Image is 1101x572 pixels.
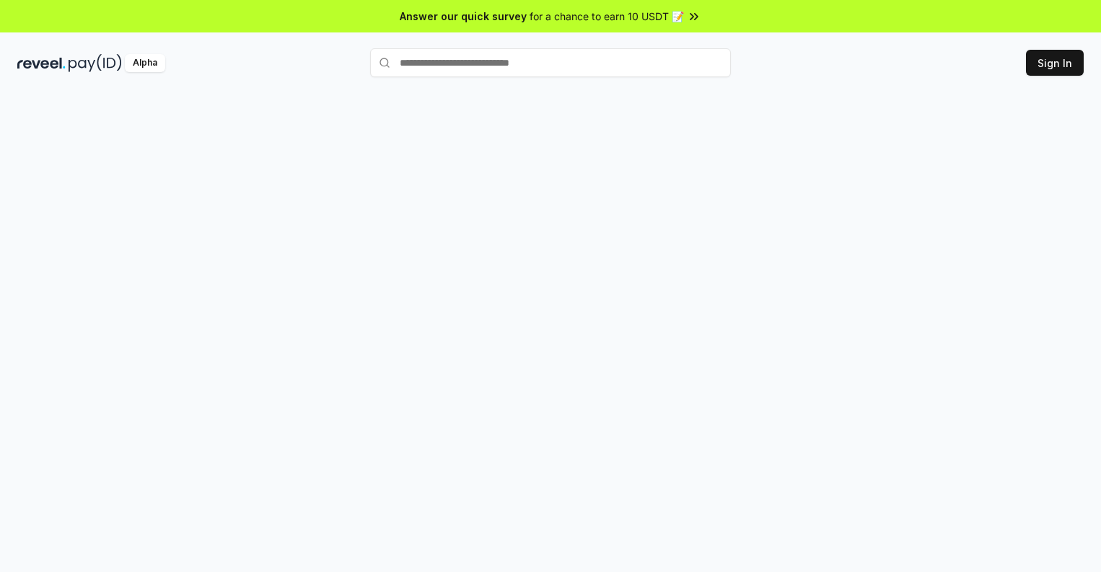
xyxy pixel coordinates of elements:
[530,9,684,24] span: for a chance to earn 10 USDT 📝
[125,54,165,72] div: Alpha
[69,54,122,72] img: pay_id
[17,54,66,72] img: reveel_dark
[400,9,527,24] span: Answer our quick survey
[1026,50,1084,76] button: Sign In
